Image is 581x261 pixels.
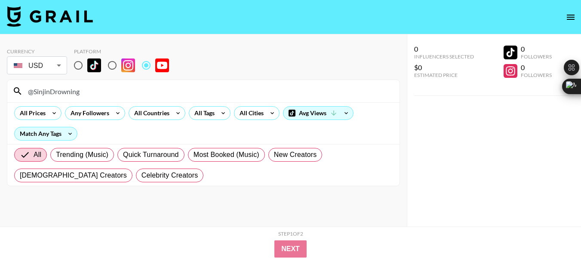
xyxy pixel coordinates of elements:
span: Trending (Music) [56,150,108,160]
div: Platform [74,48,176,55]
span: [DEMOGRAPHIC_DATA] Creators [20,170,127,181]
img: YouTube [155,58,169,72]
div: Followers [521,53,552,60]
button: Next [274,240,307,258]
button: open drawer [562,9,579,26]
span: Quick Turnaround [123,150,179,160]
div: 0 [521,45,552,53]
div: Avg Views [283,107,353,120]
div: All Prices [15,107,47,120]
div: $0 [414,63,474,72]
iframe: Drift Widget Chat Controller [538,218,571,251]
div: Influencers Selected [414,53,474,60]
img: TikTok [87,58,101,72]
div: Step 1 of 2 [278,230,303,237]
div: All Cities [234,107,265,120]
span: Celebrity Creators [141,170,198,181]
div: Currency [7,48,67,55]
span: Most Booked (Music) [194,150,259,160]
div: USD [9,58,65,73]
div: Match Any Tags [15,127,77,140]
input: Search by User Name [23,84,394,98]
img: Instagram [121,58,135,72]
div: All Tags [189,107,216,120]
span: All [34,150,41,160]
div: Estimated Price [414,72,474,78]
div: 0 [521,63,552,72]
div: 0 [414,45,474,53]
div: All Countries [129,107,171,120]
div: Followers [521,72,552,78]
span: New Creators [274,150,317,160]
div: Any Followers [65,107,111,120]
img: Grail Talent [7,6,93,27]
